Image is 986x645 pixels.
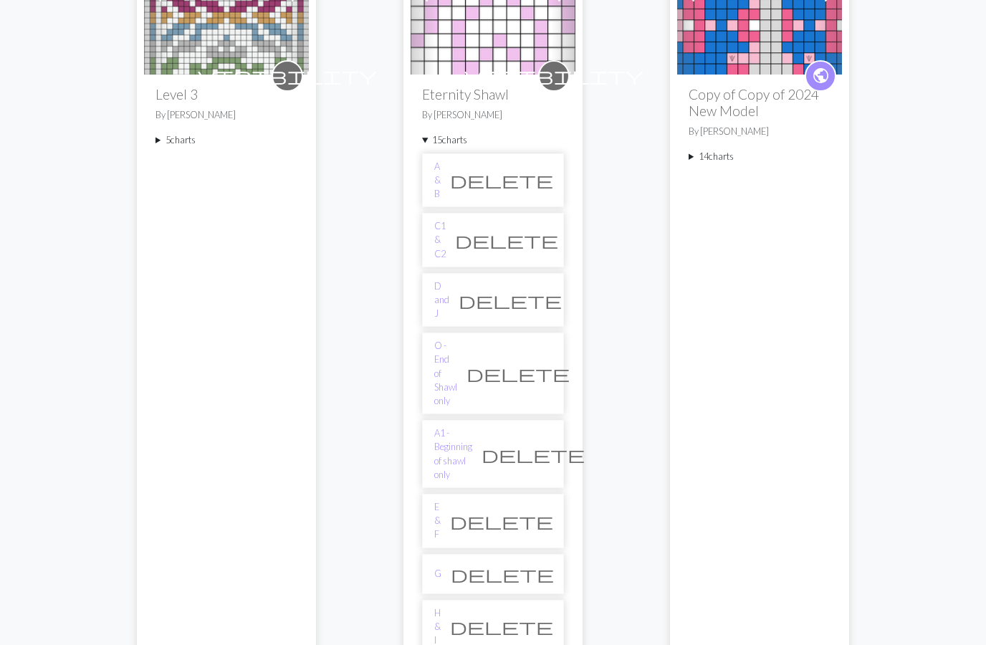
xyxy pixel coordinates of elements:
[434,279,449,321] a: D and J
[441,166,563,193] button: Delete chart
[434,567,441,580] a: G
[198,64,377,87] span: visibility
[472,441,594,468] button: Delete chart
[689,86,831,119] h2: Copy of Copy of 2024 New Model
[422,133,564,147] summary: 15charts
[812,62,830,90] i: public
[459,290,562,310] span: delete
[457,360,579,387] button: Delete chart
[805,60,836,92] a: public
[198,62,377,90] i: private
[466,363,570,383] span: delete
[441,613,563,640] button: Delete chart
[689,125,831,138] p: By [PERSON_NAME]
[155,133,297,147] summary: 5charts
[155,86,297,102] h2: Level 3
[450,511,553,531] span: delete
[434,339,457,408] a: O - End of Shawl only
[441,560,563,588] button: Delete chart
[446,226,568,254] button: Delete chart
[434,219,446,261] a: C1 & C2
[482,444,585,464] span: delete
[434,500,441,542] a: E & F
[434,160,441,201] a: A & B
[155,108,297,122] p: By [PERSON_NAME]
[441,507,563,535] button: Delete chart
[449,287,571,314] button: Delete chart
[812,64,830,87] span: public
[450,616,553,636] span: delete
[422,86,564,102] h2: Eternity Shawl
[451,564,554,584] span: delete
[450,170,553,190] span: delete
[464,62,643,90] i: private
[434,426,472,482] a: A1 - Beginning of shawl only
[464,64,643,87] span: visibility
[689,150,831,163] summary: 14charts
[455,230,558,250] span: delete
[422,108,564,122] p: By [PERSON_NAME]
